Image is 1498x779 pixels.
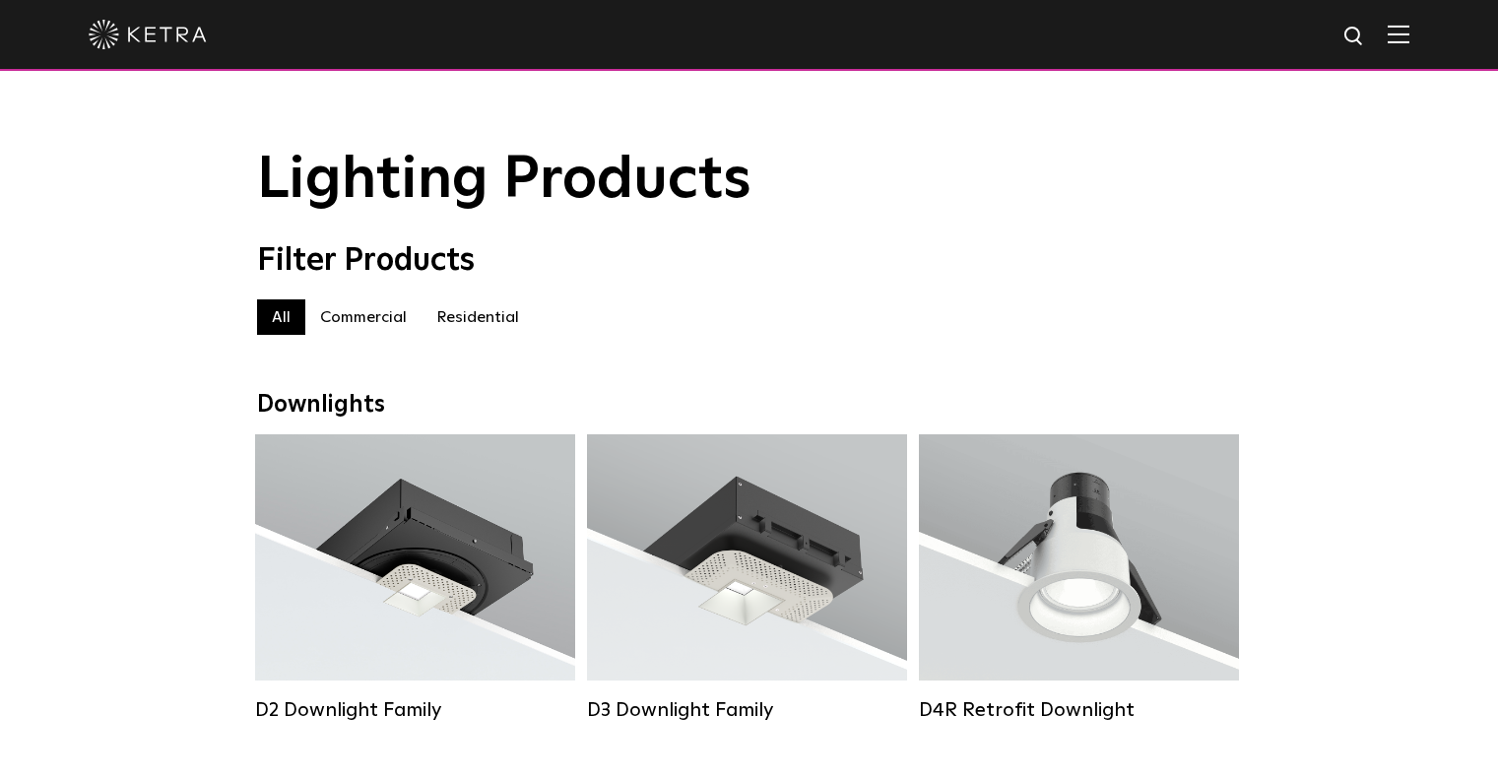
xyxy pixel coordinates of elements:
[255,434,575,722] a: D2 Downlight Family Lumen Output:1200Colors:White / Black / Gloss Black / Silver / Bronze / Silve...
[89,20,207,49] img: ketra-logo-2019-white
[587,434,907,722] a: D3 Downlight Family Lumen Output:700 / 900 / 1100Colors:White / Black / Silver / Bronze / Paintab...
[257,242,1242,280] div: Filter Products
[919,434,1239,722] a: D4R Retrofit Downlight Lumen Output:800Colors:White / BlackBeam Angles:15° / 25° / 40° / 60°Watta...
[1342,25,1367,49] img: search icon
[919,698,1239,722] div: D4R Retrofit Downlight
[257,391,1242,420] div: Downlights
[422,299,534,335] label: Residential
[257,151,751,210] span: Lighting Products
[257,299,305,335] label: All
[305,299,422,335] label: Commercial
[1388,25,1409,43] img: Hamburger%20Nav.svg
[587,698,907,722] div: D3 Downlight Family
[255,698,575,722] div: D2 Downlight Family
